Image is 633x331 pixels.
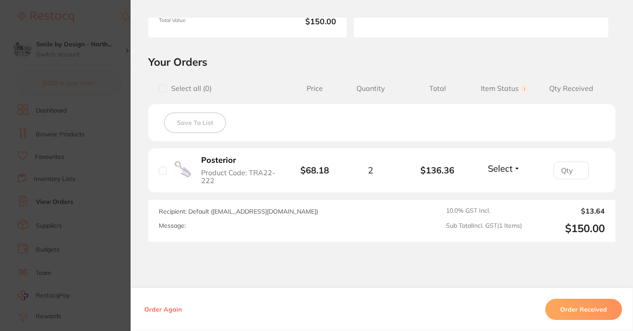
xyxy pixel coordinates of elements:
h2: Your Orders [148,55,615,68]
b: Posterior [201,156,236,165]
span: Total Value [159,17,244,27]
label: Message: [159,222,186,229]
button: Order Received [545,299,622,320]
button: Select [485,163,523,174]
button: Order Again [142,305,184,313]
span: Sub Total Incl. GST ( 1 Items) [446,222,522,235]
span: Product Code: TRA22-222 [201,169,277,185]
span: Quantity [337,84,404,93]
b: $150.00 [251,17,336,27]
span: Price [292,84,337,93]
span: Qty Received [538,84,605,93]
span: Total [404,84,471,93]
img: Posterior [173,160,192,179]
span: 10.0 % GST Incl. [446,207,522,215]
output: $13.64 [529,207,605,215]
span: Recipient: Default ( [EMAIL_ADDRESS][DOMAIN_NAME] ) [159,207,318,215]
span: 2 [368,165,373,175]
span: Item Status [471,84,538,93]
b: $136.36 [404,165,471,175]
span: Select [488,163,513,174]
b: $68.18 [300,165,329,176]
span: Select all ( 0 ) [167,84,212,93]
button: Save To List [164,113,226,133]
button: Posterior Product Code: TRA22-222 [199,155,279,185]
output: $150.00 [529,222,605,235]
input: Qty [554,162,589,179]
